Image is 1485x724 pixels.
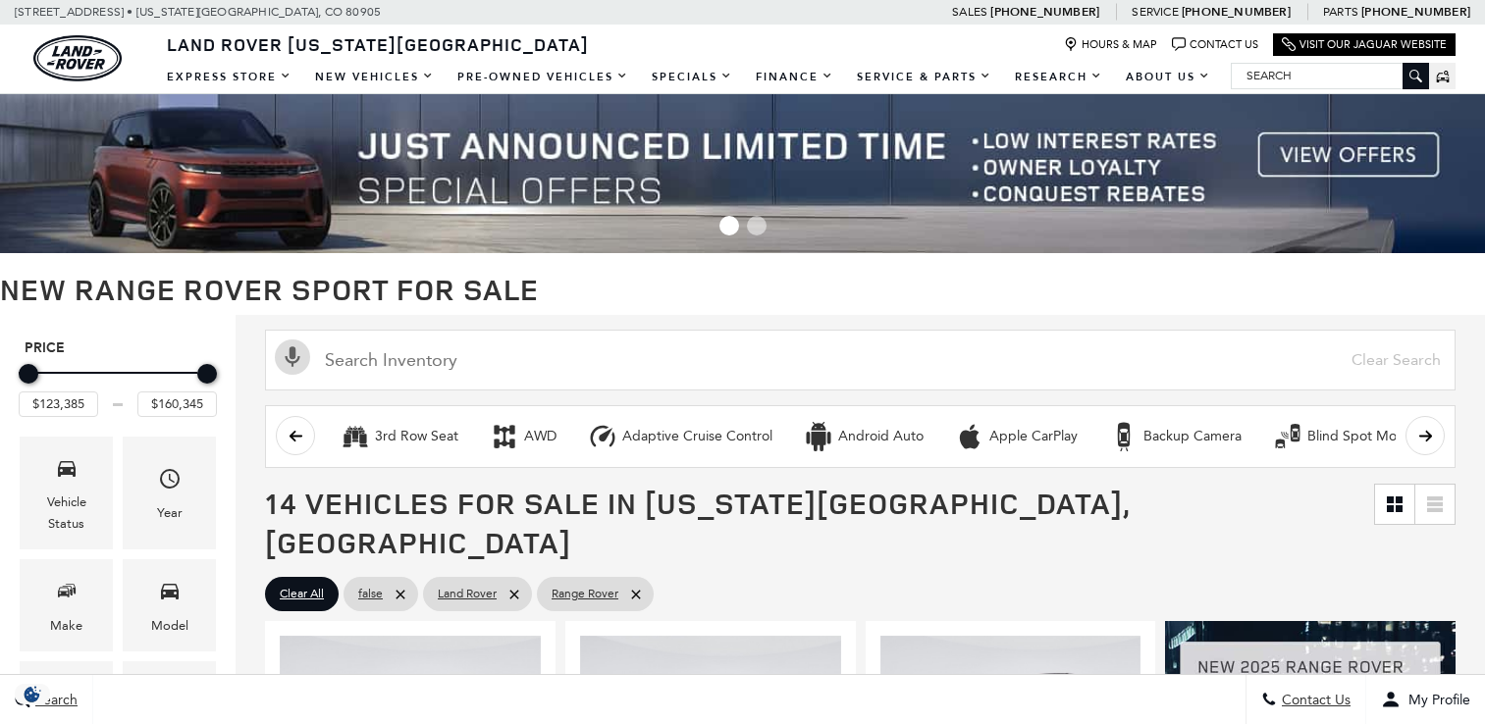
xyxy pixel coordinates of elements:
a: Contact Us [1172,37,1258,52]
a: Finance [744,60,845,94]
div: 3rd Row Seat [375,428,458,445]
button: Blind Spot MonitorBlind Spot Monitor [1262,416,1436,457]
div: Make [50,615,82,637]
span: Vehicle [55,451,79,491]
nav: Main Navigation [155,60,1222,94]
div: Apple CarPlay [955,422,984,451]
button: scroll right [1405,416,1445,455]
div: Year [157,502,183,524]
a: [PHONE_NUMBER] [990,4,1099,20]
div: Minimum Price [19,364,38,384]
div: Android Auto [838,428,924,445]
div: AWD [490,422,519,451]
div: Blind Spot Monitor [1307,428,1425,445]
button: Android AutoAndroid Auto [793,416,934,457]
span: Range Rover [552,582,618,606]
div: Price [19,357,217,417]
input: Maximum [137,391,217,417]
input: Minimum [19,391,98,417]
button: Apple CarPlayApple CarPlay [944,416,1088,457]
a: Pre-Owned Vehicles [446,60,640,94]
button: Open user profile menu [1366,675,1485,724]
span: Make [55,574,79,614]
span: Go to slide 2 [747,216,767,235]
input: Search Inventory [265,330,1456,390]
h5: Price [25,339,211,357]
div: Adaptive Cruise Control [622,428,772,445]
span: Go to slide 1 [719,216,739,235]
button: Adaptive Cruise ControlAdaptive Cruise Control [577,416,783,457]
div: Backup Camera [1143,428,1242,445]
button: AWDAWD [479,416,567,457]
button: scroll left [276,416,315,455]
a: About Us [1114,60,1222,94]
div: Backup Camera [1109,422,1139,451]
a: EXPRESS STORE [155,60,303,94]
a: [PHONE_NUMBER] [1182,4,1291,20]
span: Land Rover [US_STATE][GEOGRAPHIC_DATA] [167,32,589,56]
a: land-rover [33,35,122,81]
span: Clear All [280,582,324,606]
button: Backup CameraBackup Camera [1098,416,1252,457]
a: Service & Parts [845,60,1003,94]
a: Hours & Map [1064,37,1157,52]
span: Year [158,462,182,502]
div: Apple CarPlay [989,428,1078,445]
span: Model [158,574,182,614]
a: Specials [640,60,744,94]
span: Service [1132,5,1178,19]
a: New Vehicles [303,60,446,94]
div: YearYear [123,437,216,549]
svg: Click to toggle on voice search [275,339,310,375]
input: Search [1232,64,1428,87]
span: My Profile [1401,692,1470,708]
img: Opt-Out Icon [10,684,55,704]
span: false [358,582,383,606]
a: Land Rover [US_STATE][GEOGRAPHIC_DATA] [155,32,601,56]
span: Land Rover [438,582,497,606]
div: Adaptive Cruise Control [588,422,617,451]
div: VehicleVehicle Status [20,437,113,549]
div: Model [151,615,188,637]
section: Click to Open Cookie Consent Modal [10,684,55,704]
a: Research [1003,60,1114,94]
div: Maximum Price [197,364,217,384]
div: ModelModel [123,559,216,650]
div: Vehicle Status [34,491,98,535]
div: Blind Spot Monitor [1273,422,1302,451]
span: Sales [952,5,987,19]
div: MakeMake [20,559,113,650]
div: Android Auto [804,422,833,451]
div: 3rd Row Seat [341,422,370,451]
span: Contact Us [1277,692,1351,708]
a: Visit Our Jaguar Website [1282,37,1447,52]
img: Land Rover [33,35,122,81]
button: 3rd Row Seat3rd Row Seat [330,416,469,457]
span: 14 Vehicles for Sale in [US_STATE][GEOGRAPHIC_DATA], [GEOGRAPHIC_DATA] [265,483,1130,562]
a: [STREET_ADDRESS] • [US_STATE][GEOGRAPHIC_DATA], CO 80905 [15,5,381,19]
span: Parts [1323,5,1358,19]
a: [PHONE_NUMBER] [1361,4,1470,20]
div: AWD [524,428,557,445]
